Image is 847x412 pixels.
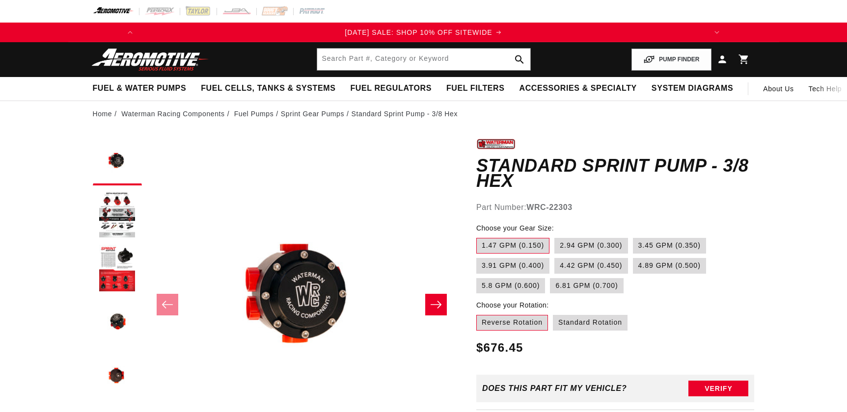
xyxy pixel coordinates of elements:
nav: breadcrumbs [93,108,755,119]
strong: WRC-22303 [526,203,572,211]
label: 5.8 GPM (0.600) [476,278,546,294]
summary: Accessories & Specialty [512,77,644,100]
li: Sprint Gear Pumps [281,108,352,119]
div: Part Number: [476,201,755,214]
button: Slide right [425,294,447,315]
a: [DATE] SALE: SHOP 10% OFF SITEWIDE [140,27,707,38]
button: Slide left [157,294,178,315]
slideshow-component: Translation missing: en.sections.announcements.announcement_bar [68,23,779,42]
input: Search by Part Number, Category or Keyword [317,49,530,70]
li: Standard Sprint Pump - 3/8 Hex [352,108,458,119]
span: Accessories & Specialty [519,83,637,94]
button: Translation missing: en.sections.announcements.previous_announcement [120,23,140,42]
span: Fuel Filters [446,83,505,94]
summary: Fuel & Water Pumps [85,77,194,100]
button: Translation missing: en.sections.announcements.next_announcement [707,23,727,42]
legend: Choose your Rotation: [476,300,550,310]
span: Fuel Cells, Tanks & Systems [201,83,335,94]
div: 1 of 3 [140,27,707,38]
span: Fuel & Water Pumps [93,83,187,94]
button: Load image 3 in gallery view [93,244,142,293]
label: 3.91 GPM (0.400) [476,258,549,274]
button: Load image 1 in gallery view [93,136,142,185]
label: 6.81 GPM (0.700) [550,278,623,294]
summary: System Diagrams [644,77,740,100]
span: $676.45 [476,339,523,357]
label: 3.45 GPM (0.350) [633,238,706,254]
a: Waterman Racing Components [121,108,224,119]
button: Verify [688,381,748,396]
button: search button [509,49,530,70]
img: Aeromotive [89,48,212,71]
summary: Fuel Cells, Tanks & Systems [193,77,343,100]
a: Fuel Pumps [234,108,274,119]
button: Load image 4 in gallery view [93,298,142,347]
button: PUMP FINDER [631,49,711,71]
summary: Fuel Filters [439,77,512,100]
summary: Fuel Regulators [343,77,438,100]
label: 2.94 GPM (0.300) [554,238,628,254]
div: Announcement [140,27,707,38]
label: 4.89 GPM (0.500) [633,258,706,274]
label: 4.42 GPM (0.450) [554,258,628,274]
label: Standard Rotation [553,315,628,331]
button: Load image 5 in gallery view [93,352,142,401]
span: Tech Help [809,83,842,94]
a: Home [93,108,112,119]
button: Load image 2 in gallery view [93,190,142,239]
span: [DATE] SALE: SHOP 10% OFF SITEWIDE [345,28,492,36]
a: About Us [756,77,801,101]
label: 1.47 GPM (0.150) [476,238,549,254]
span: About Us [763,85,793,93]
div: Does This part fit My vehicle? [482,384,627,393]
legend: Choose your Gear Size: [476,223,555,233]
span: System Diagrams [652,83,733,94]
span: Fuel Regulators [350,83,431,94]
label: Reverse Rotation [476,315,548,331]
h1: Standard Sprint Pump - 3/8 Hex [476,158,755,189]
